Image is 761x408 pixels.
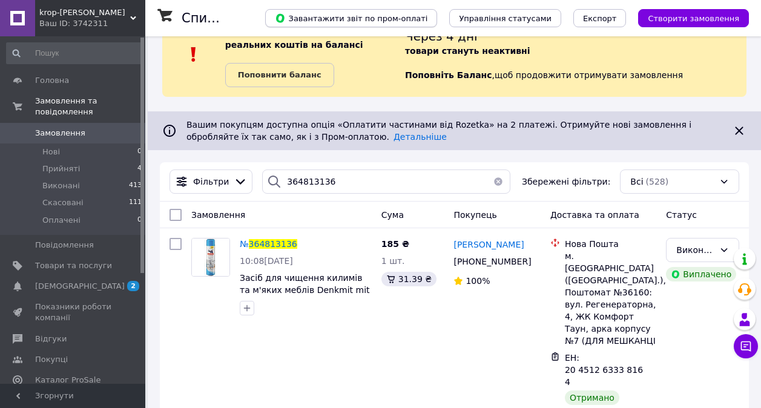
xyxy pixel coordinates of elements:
span: Скасовані [42,197,84,208]
span: 185 ₴ [381,239,409,249]
div: 31.39 ₴ [381,272,437,286]
button: Експорт [573,9,627,27]
span: Виконані [42,180,80,191]
button: Управління статусами [449,9,561,27]
b: Поповнити баланс [238,70,321,79]
span: Вашим покупцям доступна опція «Оплатити частинами від Rozetka» на 2 платежі. Отримуйте нові замов... [186,120,691,142]
span: Каталог ProSale [35,375,100,386]
span: 10:08[DATE] [240,256,293,266]
span: Через 4 дні [405,29,478,44]
a: №364813136 [240,239,297,249]
span: Головна [35,75,69,86]
span: 1 шт. [381,256,405,266]
span: Доставка та оплата [550,210,639,220]
div: Отримано [565,390,619,405]
a: Поповнити баланс [225,63,334,87]
span: Повідомлення [35,240,94,251]
div: Нова Пошта [565,238,656,250]
b: реальних коштів на балансі [225,40,363,50]
span: Замовлення та повідомлення [35,96,145,117]
span: 4 [137,163,142,174]
span: Показники роботи компанії [35,301,112,323]
span: Замовлення [35,128,85,139]
b: товари стануть неактивні [405,46,530,56]
a: Засіб для чищення килимів та м'яких меблів Denkmit mit Aktiv - Schaum 600 мл [240,273,370,307]
span: Покупець [453,210,496,220]
span: Збережені фільтри: [522,176,610,188]
span: Покупці [35,354,68,365]
span: 364813136 [249,239,297,249]
span: Управління статусами [459,14,552,23]
span: Створити замовлення [648,14,739,23]
div: [PHONE_NUMBER] [451,253,531,270]
button: Створити замовлення [638,9,749,27]
span: 100% [466,276,490,286]
span: 0 [137,146,142,157]
div: , щоб продовжити отримувати замовлення [405,22,746,87]
span: Товари та послуги [35,260,112,271]
span: Відгуки [35,334,67,344]
span: [PERSON_NAME] [453,240,524,249]
span: Статус [666,210,697,220]
img: :exclamation: [185,45,203,64]
span: Фільтри [193,176,229,188]
input: Пошук за номером замовлення, ПІБ покупця, номером телефону, Email, номером накладної [262,169,510,194]
span: [DEMOGRAPHIC_DATA] [35,281,125,292]
button: Чат з покупцем [734,334,758,358]
span: 0 [137,215,142,226]
span: Прийняті [42,163,80,174]
button: Очистить [486,169,510,194]
div: Виплачено [666,267,736,281]
span: Всі [630,176,643,188]
span: № [240,239,249,249]
span: Cума [381,210,404,220]
a: [PERSON_NAME] [453,239,524,251]
a: Фото товару [191,238,230,277]
div: м. [GEOGRAPHIC_DATA] ([GEOGRAPHIC_DATA].), Поштомат №36160: вул. Регенераторна, 4, ЖК Комфорт Тау... [565,250,656,347]
input: Пошук [6,42,143,64]
span: krop-poroshok [39,7,130,18]
a: Детальніше [394,132,447,142]
span: (528) [646,177,669,186]
span: Нові [42,146,60,157]
img: Фото товару [192,239,229,276]
span: Експорт [583,14,617,23]
span: Замовлення [191,210,245,220]
span: 413 [129,180,142,191]
b: Поповніть Баланс [405,70,492,80]
h1: Список замовлень [182,11,305,25]
span: Завантажити звіт по пром-оплаті [275,13,427,24]
button: Завантажити звіт по пром-оплаті [265,9,437,27]
div: Виконано [676,243,714,257]
span: 2 [127,281,139,291]
div: Ваш ID: 3742311 [39,18,145,29]
span: 111 [129,197,142,208]
span: Оплачені [42,215,81,226]
a: Створити замовлення [626,13,749,22]
span: ЕН: 20 4512 6333 8164 [565,353,643,387]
